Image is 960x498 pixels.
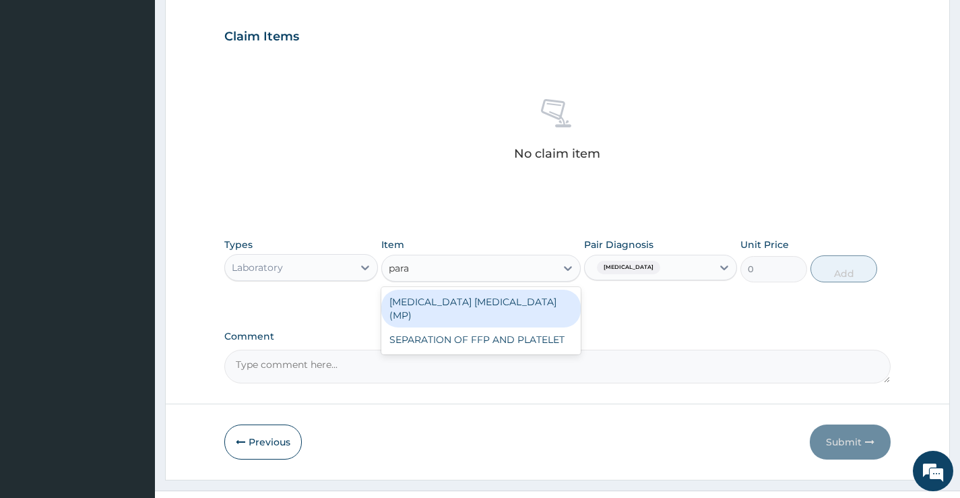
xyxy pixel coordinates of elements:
button: Submit [810,425,891,460]
label: Comment [224,331,891,342]
h3: Claim Items [224,30,299,44]
span: We're online! [78,158,186,294]
div: Chat with us now [70,75,226,93]
p: No claim item [514,147,600,160]
div: [MEDICAL_DATA] [MEDICAL_DATA] (MP) [381,290,581,328]
div: Minimize live chat window [221,7,253,39]
button: Previous [224,425,302,460]
div: Laboratory [232,261,283,274]
div: SEPARATION OF FFP AND PLATELET [381,328,581,352]
label: Unit Price [740,238,789,251]
button: Add [810,255,877,282]
img: d_794563401_company_1708531726252_794563401 [25,67,55,101]
label: Types [224,239,253,251]
label: Item [381,238,404,251]
label: Pair Diagnosis [584,238,653,251]
span: [MEDICAL_DATA] [597,261,660,274]
textarea: Type your message and hit 'Enter' [7,344,257,392]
